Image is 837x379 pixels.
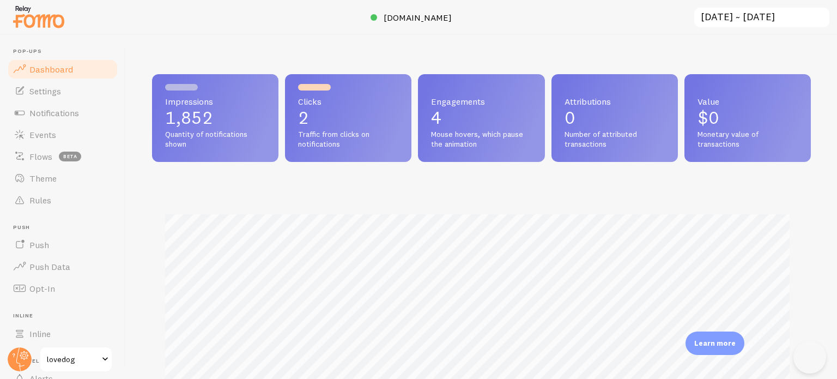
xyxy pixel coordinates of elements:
span: Events [29,129,56,140]
span: Engagements [431,97,531,106]
span: Attributions [565,97,665,106]
span: Push [29,239,49,250]
a: Flows beta [7,146,119,167]
span: Mouse hovers, which pause the animation [431,130,531,149]
span: Pop-ups [13,48,119,55]
a: Events [7,124,119,146]
p: 1,852 [165,109,265,127]
span: $0 [697,107,719,128]
span: Inline [29,328,51,339]
span: Inline [13,312,119,320]
a: Settings [7,80,119,102]
span: Opt-In [29,283,55,294]
span: beta [59,152,81,161]
a: Theme [7,167,119,189]
span: Dashboard [29,64,73,75]
span: Quantity of notifications shown [165,130,265,149]
span: Monetary value of transactions [697,130,798,149]
a: Push [7,234,119,256]
span: Traffic from clicks on notifications [298,130,398,149]
p: 0 [565,109,665,127]
a: Push Data [7,256,119,278]
span: Number of attributed transactions [565,130,665,149]
div: Learn more [686,332,744,355]
span: Flows [29,151,52,162]
span: Rules [29,195,51,206]
span: Impressions [165,97,265,106]
a: lovedog [39,346,113,372]
iframe: Help Scout Beacon - Open [793,341,826,374]
span: Settings [29,86,61,97]
a: Notifications [7,102,119,124]
span: Push Data [29,261,70,272]
img: fomo-relay-logo-orange.svg [11,3,66,31]
span: Value [697,97,798,106]
p: 4 [431,109,531,127]
span: Theme [29,173,57,184]
p: 2 [298,109,398,127]
span: lovedog [47,353,99,366]
a: Dashboard [7,58,119,80]
a: Inline [7,323,119,345]
a: Opt-In [7,278,119,299]
p: Learn more [694,338,736,348]
span: Notifications [29,107,79,118]
span: Clicks [298,97,398,106]
a: Rules [7,189,119,211]
span: Push [13,224,119,231]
